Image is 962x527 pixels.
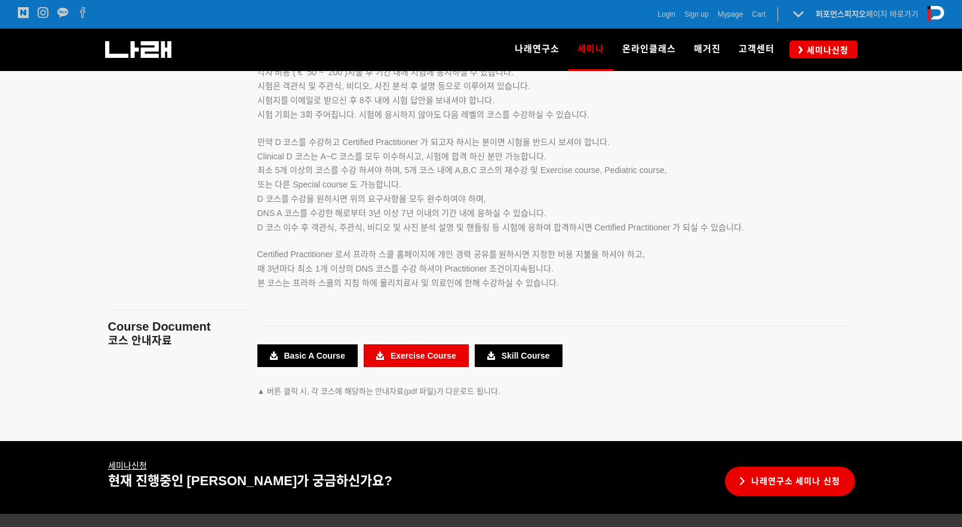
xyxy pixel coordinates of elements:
[257,264,513,273] span: 매 3년마다 최소 1개 이상의 DNS 코스를 수강 하셔야 Practitioner 조건이
[613,29,685,70] a: 온라인클래스
[257,208,546,218] span: DNS A 코스를 수강한 해로부터 3년 이상 7년 이내의 기간 내에 응하실 수 있습니다.
[257,165,667,175] span: 최소 5개 이상의 코스를 수강 하셔야 하며, 5개 코스 내에 A,B,C 코스의 재수강 및 Exercise course, Pediatric course,
[364,344,469,367] a: Exercise Course
[658,8,675,20] a: Login
[789,41,857,58] a: 세미나신청
[257,137,610,147] span: 만약 D 코스를 수강하고 Certified Practitioner 가 되고자 하시는 분이면 시험을 반드시 보셔야 합니다.
[257,249,645,259] span: Certified Practitioner 로서 프라하 스쿨 홈페이지에 개인 경력 공유를 원하시면 지정한 비용 지불을 하셔야 하고,
[257,67,514,77] span: 각자 비용 ( € 50 ~ 200 )지불 후 기간 내에 시험에 응시하실 수 있습니다.
[257,194,486,204] span: D 코스를 수강을 원하시면 위의 요구사항을 모두 완수하여야 하며,
[257,95,495,105] span: 시험지를 이메일로 받으신 후 8주 내에 시험 답안을 보내셔야 합니다.
[577,39,604,58] span: 세미나
[257,81,530,91] span: 시험은 객관식 및 주관식, 비디오, 사진 분석 후 설명 등으로 이루어져 있습니다.
[568,29,613,70] a: 세미나
[108,461,131,470] a: 세미나
[108,320,211,333] span: Course Document
[730,29,783,70] a: 고객센터
[108,461,147,470] u: 신청
[506,29,568,70] a: 나래연구소
[816,10,918,19] a: 퍼포먼스피지오페이지 바로가기
[257,387,500,396] span: ▲ 버튼 클릭 시, 각 코스에 해당하는 안내자료(pdf 파일)가 다운로드 됩니다.
[512,264,554,273] span: 지속됩니다.
[257,278,560,288] span: 본 코스는 프라하 스쿨의 지침 하에 물리치료사 및 의료인에 한해 수강하실 수 있습니다.
[694,44,721,54] span: 매거진
[515,44,560,54] span: 나래연구소
[803,44,849,56] span: 세미나신청
[108,473,392,488] span: 현재 진행중인 [PERSON_NAME]가 궁금하신가요?
[257,223,744,232] span: D 코스 이수 후 객관식, 주관식, 비디오 및 사진 분석 설명 및 핸들링 등 시험에 응하여 합격하시면 Certified Practitioner 가 되실 수 있습니다.
[752,8,766,20] a: Cart
[684,8,709,20] a: Sign up
[257,110,589,119] span: 시험 기회는 3회 주어집니다. 시험에 응시하지 않아도 다음 레벨의 코스를 수강하실 수 있습니다.
[475,344,563,367] a: Skill Course
[622,44,676,54] span: 온라인클래스
[108,335,172,347] span: 코스 안내자료
[257,152,546,161] span: Clinical D 코스는 A~C 코스를 모두 이수하시고, 시험에 합격 하신 분만 가능합니다.
[257,180,401,189] span: 또는 다른 Special course 도 가능합니다.
[718,8,743,20] a: Mypage
[257,344,358,367] a: Basic A Course
[685,29,730,70] a: 매거진
[739,44,774,54] span: 고객센터
[725,467,856,496] a: 나래연구소 세미나 신청
[816,10,866,19] strong: 퍼포먼스피지오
